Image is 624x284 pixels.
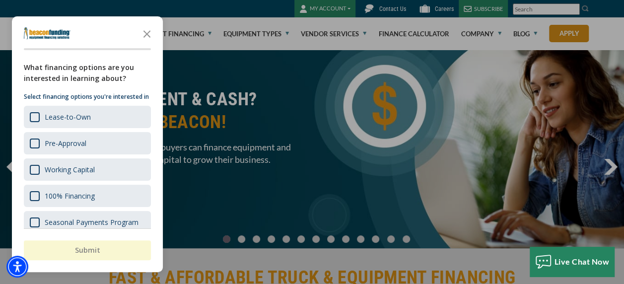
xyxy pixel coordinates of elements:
[24,106,151,128] div: Lease-to-Own
[24,240,151,260] button: Submit
[6,256,28,278] div: Accessibility Menu
[24,185,151,207] div: 100% Financing
[12,16,163,272] div: Survey
[555,257,610,266] span: Live Chat Now
[45,139,86,148] div: Pre-Approval
[530,247,615,277] button: Live Chat Now
[45,112,91,122] div: Lease-to-Own
[24,132,151,154] div: Pre-Approval
[137,23,157,43] button: Close the survey
[45,191,95,201] div: 100% Financing
[45,217,139,227] div: Seasonal Payments Program
[24,62,151,84] div: What financing options are you interested in learning about?
[24,92,151,102] p: Select financing options you're interested in
[24,211,151,233] div: Seasonal Payments Program
[45,165,95,174] div: Working Capital
[24,27,70,39] img: Company logo
[24,158,151,181] div: Working Capital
